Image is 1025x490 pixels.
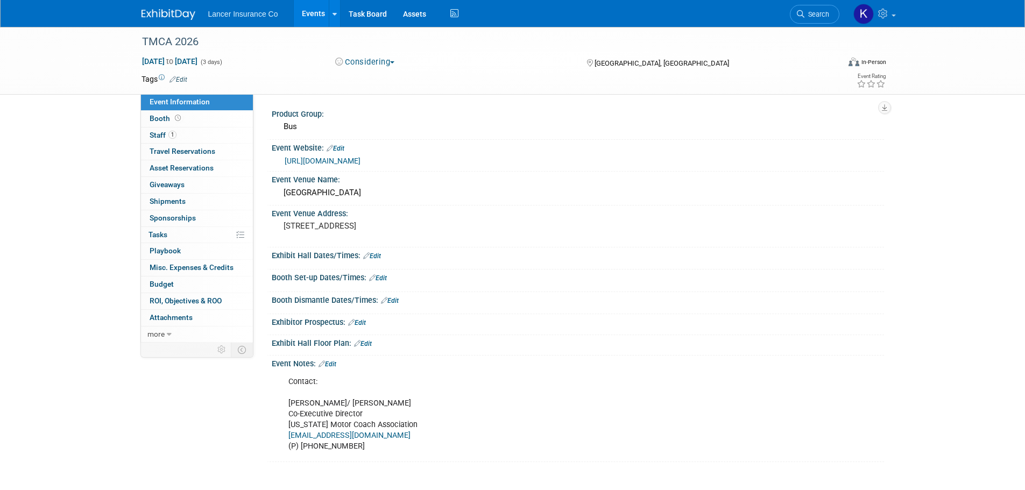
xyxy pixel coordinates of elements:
span: Asset Reservations [150,164,214,172]
span: Shipments [150,197,186,205]
a: more [141,326,253,343]
div: Product Group: [272,106,884,119]
div: Event Venue Name: [272,172,884,185]
span: [GEOGRAPHIC_DATA], [GEOGRAPHIC_DATA] [595,59,729,67]
div: [GEOGRAPHIC_DATA] [280,184,876,201]
span: Lancer Insurance Co [208,10,278,18]
div: Exhibitor Prospectus: [272,314,884,328]
a: [URL][DOMAIN_NAME] [285,157,360,165]
div: Event Venue Address: [272,205,884,219]
span: (3 days) [200,59,222,66]
div: Booth Dismantle Dates/Times: [272,292,884,306]
div: Event Website: [272,140,884,154]
div: Event Notes: [272,356,884,370]
span: 1 [168,131,176,139]
a: Shipments [141,194,253,210]
a: Search [790,5,839,24]
a: Misc. Expenses & Credits [141,260,253,276]
span: ROI, Objectives & ROO [150,296,222,305]
span: Sponsorships [150,214,196,222]
a: ROI, Objectives & ROO [141,293,253,309]
div: Booth Set-up Dates/Times: [272,269,884,283]
a: Edit [348,319,366,326]
a: Edit [319,360,336,368]
span: Booth not reserved yet [173,114,183,122]
div: Event Rating [857,74,886,79]
a: Playbook [141,243,253,259]
span: to [165,57,175,66]
span: Search [804,10,829,18]
div: TMCA 2026 [138,32,823,52]
td: Personalize Event Tab Strip [213,343,231,357]
a: [EMAIL_ADDRESS][DOMAIN_NAME] [288,431,411,440]
a: Staff1 [141,127,253,144]
a: Asset Reservations [141,160,253,176]
span: Tasks [149,230,167,239]
img: Format-Inperson.png [849,58,859,66]
td: Tags [142,74,187,84]
span: Attachments [150,313,193,322]
div: Event Format [776,56,887,72]
a: Budget [141,276,253,293]
a: Edit [363,252,381,260]
a: Edit [169,76,187,83]
a: Sponsorships [141,210,253,226]
a: Tasks [141,227,253,243]
span: Giveaways [150,180,185,189]
span: Budget [150,280,174,288]
div: Exhibit Hall Floor Plan: [272,335,884,349]
button: Considering [331,56,399,68]
div: Contact: [PERSON_NAME]/ [PERSON_NAME] Co-Executive Director [US_STATE] Motor Coach Association (P... [281,371,766,458]
pre: [STREET_ADDRESS] [284,221,515,231]
a: Attachments [141,310,253,326]
a: Edit [354,340,372,347]
span: Playbook [150,246,181,255]
span: Event Information [150,97,210,106]
span: more [147,330,165,338]
div: Bus [280,118,876,135]
img: Kimberlee Bissegger [853,4,874,24]
td: Toggle Event Tabs [231,343,253,357]
a: Edit [381,297,399,304]
span: Travel Reservations [150,147,215,155]
div: Exhibit Hall Dates/Times: [272,247,884,261]
img: ExhibitDay [142,9,195,20]
span: Misc. Expenses & Credits [150,263,234,272]
a: Edit [369,274,387,282]
div: In-Person [861,58,886,66]
a: Edit [327,145,344,152]
span: Booth [150,114,183,123]
span: Staff [150,131,176,139]
a: Giveaways [141,177,253,193]
a: Event Information [141,94,253,110]
a: Travel Reservations [141,144,253,160]
span: [DATE] [DATE] [142,56,198,66]
a: Booth [141,111,253,127]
